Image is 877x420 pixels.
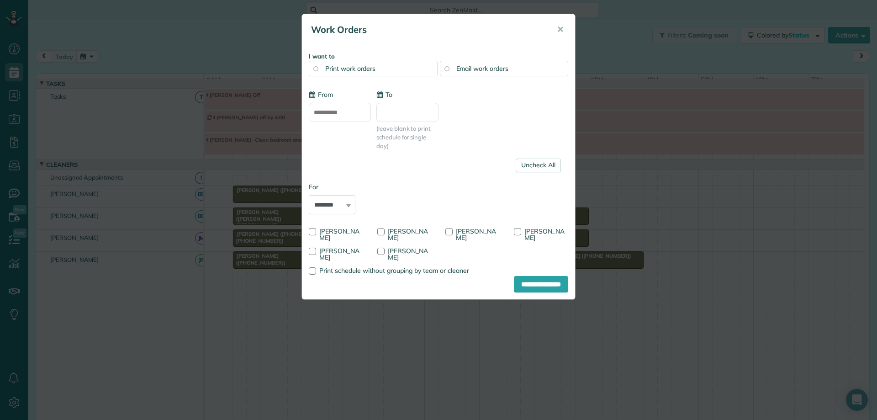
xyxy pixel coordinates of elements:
span: [PERSON_NAME] [388,247,428,261]
h5: Work Orders [311,23,544,36]
span: (leave blank to print schedule for single day) [376,124,438,150]
span: [PERSON_NAME] [319,227,359,242]
label: For [309,182,355,191]
span: Print work orders [325,64,375,73]
span: ✕ [557,24,564,35]
input: Print work orders [313,66,318,71]
span: Email work orders [456,64,508,73]
label: From [309,90,333,99]
strong: I want to [309,53,335,60]
span: [PERSON_NAME] [388,227,428,242]
span: Print schedule without grouping by team or cleaner [319,266,469,275]
span: [PERSON_NAME] [524,227,565,242]
span: [PERSON_NAME] [456,227,496,242]
span: [PERSON_NAME] [319,247,359,261]
input: Email work orders [444,66,449,71]
a: Uncheck All [516,159,561,172]
label: To [376,90,392,99]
